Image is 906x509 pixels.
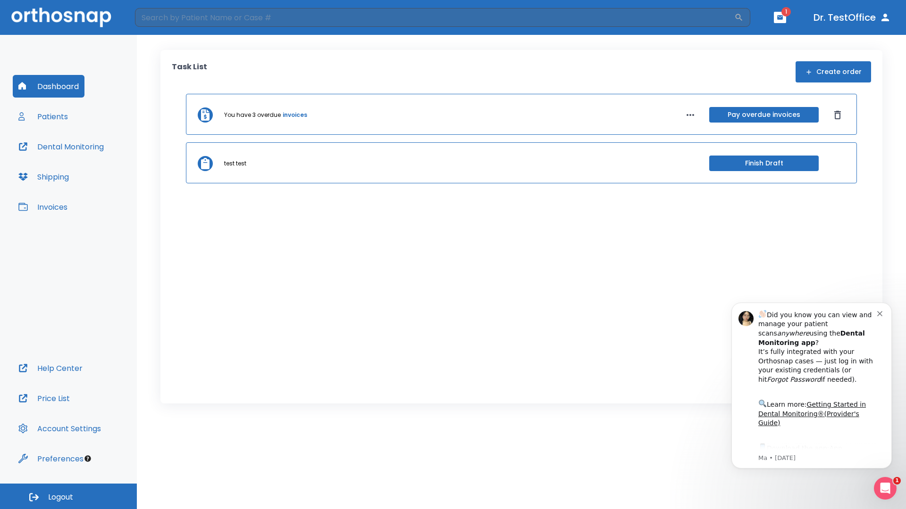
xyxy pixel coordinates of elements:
[781,7,791,16] span: 1
[810,9,895,26] button: Dr. TestOffice
[709,107,819,123] button: Pay overdue invoices
[13,387,75,410] button: Price List
[893,477,901,484] span: 1
[224,111,281,119] p: You have 3 overdue
[160,20,168,28] button: Dismiss notification
[13,75,84,98] button: Dashboard
[13,165,75,188] button: Shipping
[13,417,107,440] button: Account Settings
[709,156,819,171] button: Finish Draft
[224,159,246,168] p: test test
[135,8,734,27] input: Search by Patient Name or Case #
[41,165,160,174] p: Message from Ma, sent 3w ago
[830,107,845,123] button: Dismiss
[874,477,897,500] iframe: Intercom live chat
[84,454,92,463] div: Tooltip anchor
[13,105,74,128] button: Patients
[717,288,906,484] iframe: Intercom notifications message
[13,357,88,379] button: Help Center
[41,154,160,202] div: Download the app: | ​ Let us know if you need help getting started!
[11,8,111,27] img: Orthosnap
[13,447,89,470] button: Preferences
[283,111,307,119] a: invoices
[172,61,207,82] p: Task List
[13,135,109,158] button: Dental Monitoring
[796,61,871,82] button: Create order
[13,196,73,218] button: Invoices
[41,156,125,173] a: App Store
[48,492,73,502] span: Logout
